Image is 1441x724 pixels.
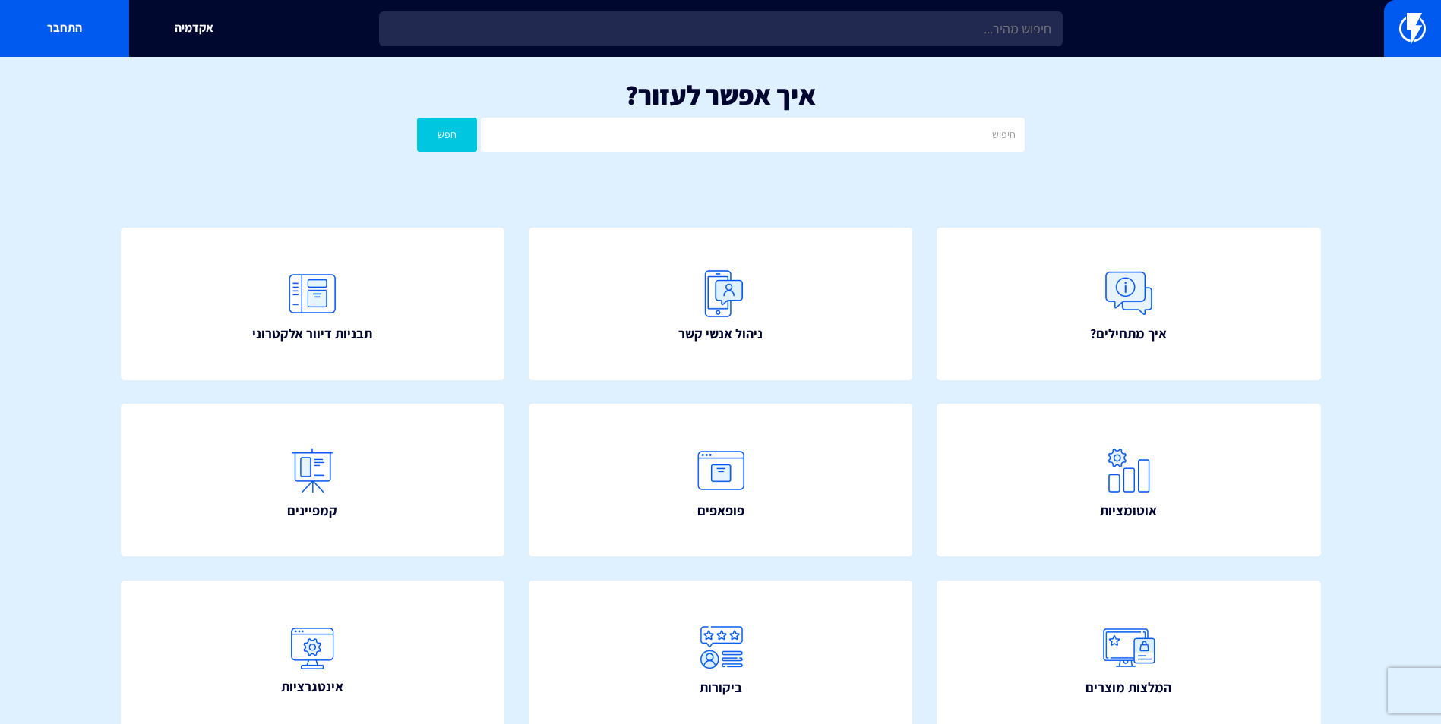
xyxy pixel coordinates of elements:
[379,11,1063,46] input: חיפוש מהיר...
[417,118,478,152] button: חפש
[1085,678,1171,697] span: המלצות מוצרים
[281,677,343,697] span: אינטגרציות
[937,228,1321,380] a: איך מתחילים?
[1100,501,1157,521] span: אוטומציות
[1090,324,1167,344] span: איך מתחילים?
[252,324,372,344] span: תבניות דיוור אלקטרוני
[287,501,337,521] span: קמפיינים
[121,404,505,556] a: קמפיינים
[23,80,1418,110] h1: איך אפשר לעזור?
[678,324,763,344] span: ניהול אנשי קשר
[481,118,1024,152] input: חיפוש
[937,404,1321,556] a: אוטומציות
[529,228,913,380] a: ניהול אנשי קשר
[121,228,505,380] a: תבניות דיוור אלקטרוני
[700,678,742,697] span: ביקורות
[697,501,744,521] span: פופאפים
[529,404,913,556] a: פופאפים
